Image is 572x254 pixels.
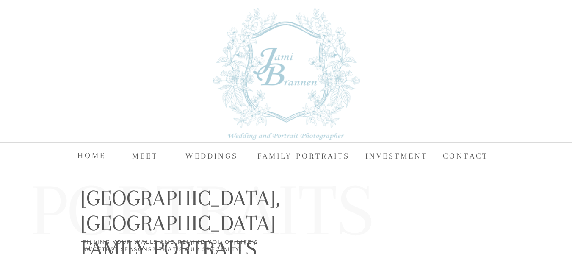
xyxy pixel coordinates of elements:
a: Investment [365,149,429,162]
a: MEET [132,149,159,162]
a: HOME [77,148,106,161]
h2: Portraits [30,180,484,244]
h3: FILLING YOUR WALLS AND REMIND YOU OF LIFE’S SWEETEST SEASONS? That's our specialty. [83,239,283,253]
a: WEDDINGS [185,149,238,162]
a: FAMILY PORTRAITS [257,149,353,162]
a: CONTACT [443,149,496,162]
